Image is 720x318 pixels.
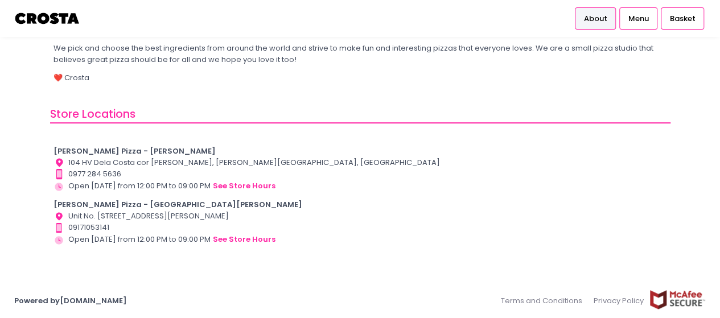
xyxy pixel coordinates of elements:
span: Menu [628,13,648,24]
div: Open [DATE] from 12:00 PM to 09:00 PM [54,233,666,246]
div: 104 HV Dela Costa cor [PERSON_NAME], [PERSON_NAME][GEOGRAPHIC_DATA], [GEOGRAPHIC_DATA] [54,157,666,168]
div: 09171053141 [54,222,666,233]
div: 0977 284 5636 [54,168,666,180]
div: Store Locations [50,106,670,123]
a: About [575,7,616,29]
p: We pick and choose the best ingredients from around the world and strive to make fun and interest... [54,43,666,65]
img: mcafee-secure [649,290,706,309]
span: About [583,13,607,24]
button: see store hours [212,180,276,192]
a: Powered by[DOMAIN_NAME] [14,295,127,306]
span: Basket [669,13,695,24]
img: logo [14,9,81,28]
button: see store hours [212,233,276,246]
p: ❤️ Crosta [54,72,666,84]
div: Unit No. [STREET_ADDRESS][PERSON_NAME] [54,210,666,222]
a: Privacy Policy [588,290,649,312]
b: [PERSON_NAME] Pizza - [GEOGRAPHIC_DATA][PERSON_NAME] [54,199,302,210]
a: Terms and Conditions [501,290,588,312]
b: [PERSON_NAME] Pizza - [PERSON_NAME] [54,146,216,156]
div: Open [DATE] from 12:00 PM to 09:00 PM [54,180,666,192]
a: Menu [619,7,657,29]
